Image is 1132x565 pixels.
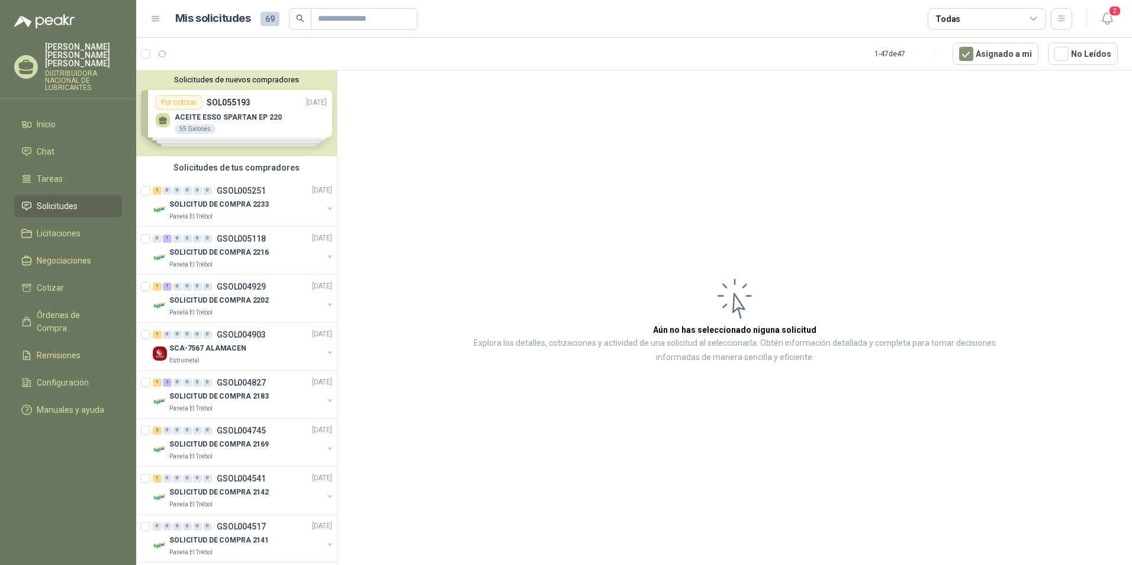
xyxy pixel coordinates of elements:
[163,474,172,483] div: 0
[953,43,1038,65] button: Asignado a mi
[217,426,266,435] p: GSOL004745
[653,323,816,336] h3: Aún no has seleccionado niguna solicitud
[193,522,202,531] div: 0
[169,548,213,557] p: Panela El Trébol
[153,232,335,269] a: 0 1 0 0 0 0 GSOL005118[DATE] Company LogoSOLICITUD DE COMPRA 2216Panela El Trébol
[203,378,212,387] div: 0
[173,187,182,195] div: 0
[183,187,192,195] div: 0
[153,330,162,339] div: 1
[153,426,162,435] div: 2
[141,75,332,84] button: Solicitudes de nuevos compradores
[312,473,332,484] p: [DATE]
[193,187,202,195] div: 0
[183,235,192,243] div: 0
[37,254,91,267] span: Negociaciones
[14,168,122,190] a: Tareas
[153,235,162,243] div: 0
[153,298,167,313] img: Company Logo
[153,522,162,531] div: 0
[183,378,192,387] div: 0
[312,521,332,532] p: [DATE]
[37,403,104,416] span: Manuales y ayuda
[169,308,213,317] p: Panela El Trébol
[14,14,75,28] img: Logo peakr
[312,185,332,197] p: [DATE]
[193,474,202,483] div: 0
[173,330,182,339] div: 0
[153,474,162,483] div: 1
[169,344,246,355] p: SCA-7567 ALAMACEN
[217,330,266,339] p: GSOL004903
[217,522,266,531] p: GSOL004517
[14,304,122,339] a: Órdenes de Compra
[163,426,172,435] div: 0
[153,519,335,557] a: 0 0 0 0 0 0 GSOL004517[DATE] Company LogoSOLICITUD DE COMPRA 2141Panela El Trébol
[163,187,172,195] div: 0
[169,212,213,221] p: Panela El Trébol
[173,426,182,435] div: 0
[14,195,122,217] a: Solicitudes
[935,12,960,25] div: Todas
[169,391,269,403] p: SOLICITUD DE COMPRA 2183
[153,375,335,413] a: 1 2 0 0 0 0 GSOL004827[DATE] Company LogoSOLICITUD DE COMPRA 2183Panela El Trébol
[203,187,212,195] div: 0
[37,349,81,362] span: Remisiones
[136,156,337,179] div: Solicitudes de tus compradores
[153,442,167,457] img: Company Logo
[14,399,122,421] a: Manuales y ayuda
[173,378,182,387] div: 0
[169,296,269,307] p: SOLICITUD DE COMPRA 2202
[153,394,167,409] img: Company Logo
[45,43,122,68] p: [PERSON_NAME] [PERSON_NAME] [PERSON_NAME]
[169,248,269,259] p: SOLICITUD DE COMPRA 2216
[217,282,266,291] p: GSOL004929
[169,404,213,413] p: Panela El Trébol
[153,184,335,221] a: 1 0 0 0 0 0 GSOL005251[DATE] Company LogoSOLICITUD DE COMPRA 2233Panela El Trébol
[312,233,332,245] p: [DATE]
[153,187,162,195] div: 1
[169,200,269,211] p: SOLICITUD DE COMPRA 2233
[153,346,167,361] img: Company Logo
[203,330,212,339] div: 0
[45,70,122,91] p: DISTRIBUIDORA NACIONAL DE LUBRICANTES
[163,522,172,531] div: 0
[14,249,122,272] a: Negociaciones
[296,14,304,23] span: search
[203,522,212,531] div: 0
[37,145,54,158] span: Chat
[169,260,213,269] p: Panela El Trébol
[37,172,63,185] span: Tareas
[261,12,279,26] span: 69
[153,282,162,291] div: 1
[173,522,182,531] div: 0
[153,423,335,461] a: 2 0 0 0 0 0 GSOL004745[DATE] Company LogoSOLICITUD DE COMPRA 2169Panela El Trébol
[193,330,202,339] div: 0
[312,281,332,293] p: [DATE]
[175,10,251,27] h1: Mis solicitudes
[37,200,78,213] span: Solicitudes
[456,336,1014,365] p: Explora los detalles, cotizaciones y actividad de una solicitud al seleccionarla. Obtén informaci...
[37,309,111,335] span: Órdenes de Compra
[153,490,167,505] img: Company Logo
[14,371,122,394] a: Configuración
[37,376,89,389] span: Configuración
[183,522,192,531] div: 0
[37,227,81,240] span: Licitaciones
[153,471,335,509] a: 1 0 0 0 0 0 GSOL004541[DATE] Company LogoSOLICITUD DE COMPRA 2142Panela El Trébol
[203,282,212,291] div: 0
[14,277,122,299] a: Cotizar
[203,474,212,483] div: 0
[312,377,332,389] p: [DATE]
[217,378,266,387] p: GSOL004827
[193,235,202,243] div: 0
[169,356,200,365] p: Estrumetal
[874,44,943,63] div: 1 - 47 de 47
[169,487,269,499] p: SOLICITUD DE COMPRA 2142
[312,329,332,341] p: [DATE]
[173,282,182,291] div: 0
[14,222,122,245] a: Licitaciones
[203,235,212,243] div: 0
[37,118,56,131] span: Inicio
[312,425,332,436] p: [DATE]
